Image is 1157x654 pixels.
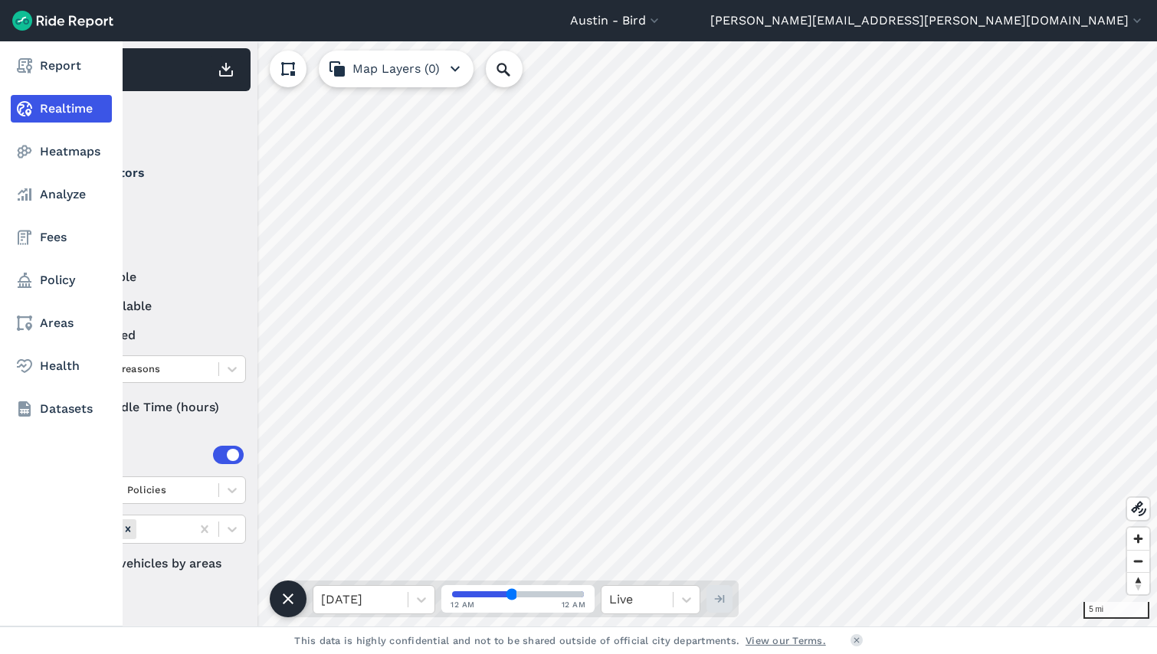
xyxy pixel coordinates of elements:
[11,352,112,380] a: Health
[56,98,251,146] div: Filter
[11,52,112,80] a: Report
[11,395,112,423] a: Datasets
[11,181,112,208] a: Analyze
[1127,572,1149,594] button: Reset bearing to north
[12,11,113,31] img: Ride Report
[62,225,244,268] summary: Status
[1083,602,1149,619] div: 5 mi
[11,267,112,294] a: Policy
[62,394,246,421] div: Idle Time (hours)
[11,224,112,251] a: Fees
[62,554,246,573] label: Filter vehicles by areas
[62,326,246,345] label: reserved
[451,599,475,610] span: 12 AM
[570,11,662,30] button: Austin - Bird
[11,138,112,165] a: Heatmaps
[62,433,244,476] summary: Areas
[486,51,547,87] input: Search Location or Vehicles
[319,51,474,87] button: Map Layers (0)
[11,95,112,123] a: Realtime
[62,195,246,213] label: Bird
[62,152,244,195] summary: Operators
[49,41,1157,626] canvas: Map
[710,11,1145,30] button: [PERSON_NAME][EMAIL_ADDRESS][PERSON_NAME][DOMAIN_NAME]
[562,599,586,610] span: 12 AM
[1127,550,1149,572] button: Zoom out
[120,519,136,538] div: Remove Areas (17)
[62,297,246,316] label: unavailable
[746,633,826,648] a: View our Terms.
[1127,528,1149,550] button: Zoom in
[62,268,246,286] label: available
[83,446,244,464] div: Areas
[11,309,112,337] a: Areas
